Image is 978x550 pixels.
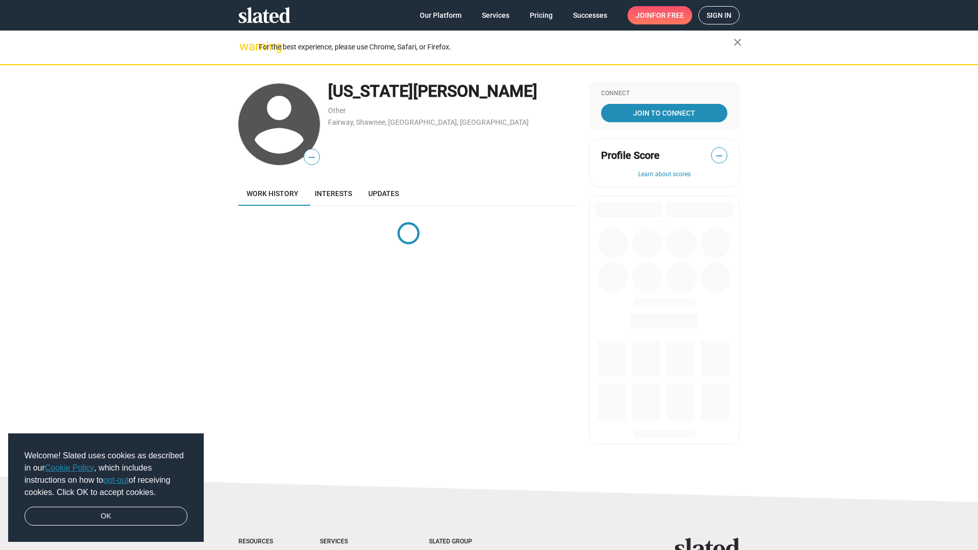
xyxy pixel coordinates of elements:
div: [US_STATE][PERSON_NAME] [328,80,579,102]
a: Fairway, Shawnee, [GEOGRAPHIC_DATA], [GEOGRAPHIC_DATA] [328,118,529,126]
a: Join To Connect [601,104,727,122]
span: for free [652,6,684,24]
a: Interests [307,181,360,206]
span: Work history [247,189,298,198]
a: Services [474,6,518,24]
a: Updates [360,181,407,206]
a: Our Platform [412,6,470,24]
a: Successes [565,6,615,24]
span: Pricing [530,6,553,24]
button: Learn about scores [601,171,727,179]
div: Slated Group [429,538,498,546]
a: Joinfor free [628,6,692,24]
mat-icon: warning [239,40,252,52]
span: Profile Score [601,149,660,162]
span: Services [482,6,509,24]
a: dismiss cookie message [24,507,187,526]
span: — [304,151,319,164]
span: Sign in [707,7,731,24]
mat-icon: close [731,36,744,48]
div: Resources [238,538,279,546]
div: Services [320,538,388,546]
a: Pricing [522,6,561,24]
span: Join [636,6,684,24]
div: For the best experience, please use Chrome, Safari, or Firefox. [259,40,733,54]
a: Work history [238,181,307,206]
a: Cookie Policy [45,463,94,472]
span: Updates [368,189,399,198]
span: Our Platform [420,6,461,24]
a: Other [328,106,346,115]
span: Successes [573,6,607,24]
span: — [712,149,727,162]
a: Sign in [698,6,740,24]
span: Welcome! Slated uses cookies as described in our , which includes instructions on how to of recei... [24,450,187,499]
span: Join To Connect [603,104,725,122]
span: Interests [315,189,352,198]
div: cookieconsent [8,433,204,542]
a: opt-out [103,476,129,484]
div: Connect [601,90,727,98]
